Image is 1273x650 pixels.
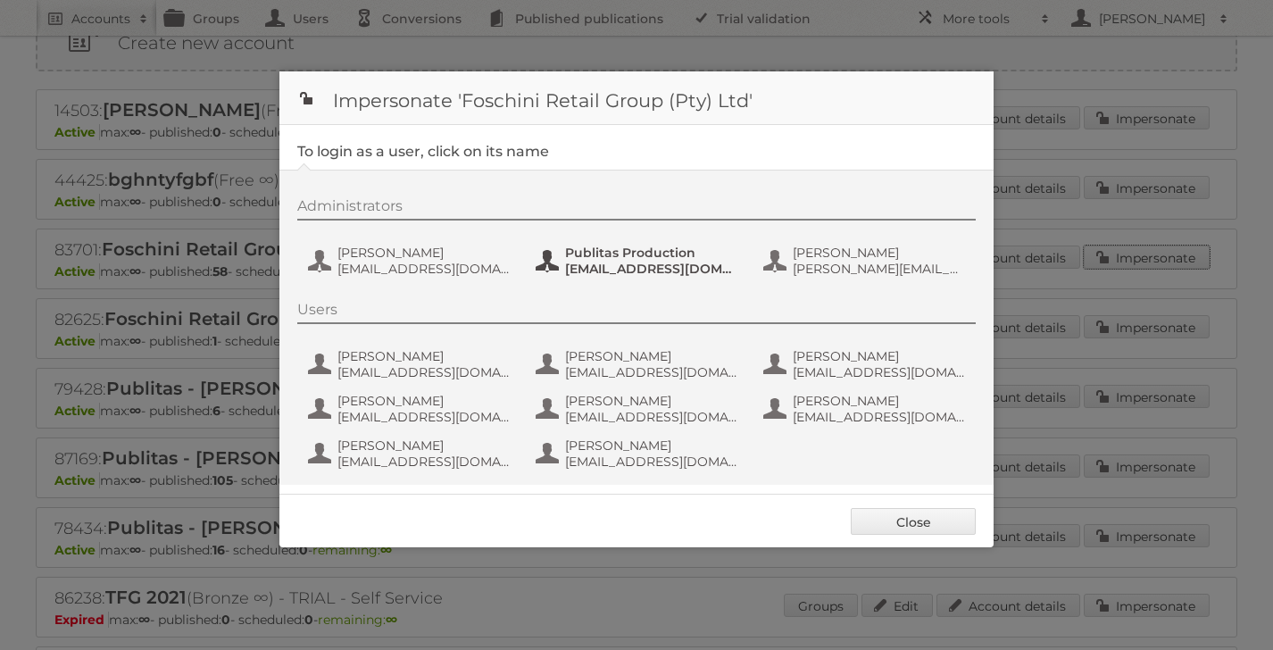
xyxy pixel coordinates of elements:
span: Publitas Production [565,245,738,261]
legend: To login as a user, click on its name [297,143,549,160]
button: [PERSON_NAME] [PERSON_NAME][EMAIL_ADDRESS][DOMAIN_NAME] [761,243,971,279]
button: [PERSON_NAME] [EMAIL_ADDRESS][DOMAIN_NAME] [534,391,744,427]
div: Users [297,301,976,324]
span: [PERSON_NAME] [337,245,511,261]
button: [PERSON_NAME] [EMAIL_ADDRESS][DOMAIN_NAME] [306,391,516,427]
span: [PERSON_NAME] [565,348,738,364]
div: Administrators [297,197,976,221]
span: [PERSON_NAME] [565,393,738,409]
span: [EMAIL_ADDRESS][DOMAIN_NAME] [565,364,738,380]
span: [PERSON_NAME] [565,437,738,454]
span: [PERSON_NAME] [793,348,966,364]
span: [EMAIL_ADDRESS][DOMAIN_NAME] [793,409,966,425]
span: [EMAIL_ADDRESS][DOMAIN_NAME] [565,261,738,277]
button: [PERSON_NAME] [EMAIL_ADDRESS][DOMAIN_NAME] [534,436,744,471]
span: [PERSON_NAME][EMAIL_ADDRESS][DOMAIN_NAME] [793,261,966,277]
button: [PERSON_NAME] [EMAIL_ADDRESS][DOMAIN_NAME] [534,346,744,382]
span: [PERSON_NAME] [337,393,511,409]
span: [EMAIL_ADDRESS][DOMAIN_NAME] [337,261,511,277]
button: [PERSON_NAME] [EMAIL_ADDRESS][DOMAIN_NAME] [761,346,971,382]
h1: Impersonate 'Foschini Retail Group (Pty) Ltd' [279,71,994,125]
span: [EMAIL_ADDRESS][DOMAIN_NAME] [793,364,966,380]
button: [PERSON_NAME] [EMAIL_ADDRESS][DOMAIN_NAME] [306,436,516,471]
button: Publitas Production [EMAIL_ADDRESS][DOMAIN_NAME] [534,243,744,279]
span: [EMAIL_ADDRESS][DOMAIN_NAME] [565,454,738,470]
span: [EMAIL_ADDRESS][DOMAIN_NAME] [337,454,511,470]
button: [PERSON_NAME] [EMAIL_ADDRESS][DOMAIN_NAME] [761,391,971,427]
span: [PERSON_NAME] [337,348,511,364]
span: [PERSON_NAME] [793,393,966,409]
span: [EMAIL_ADDRESS][DOMAIN_NAME] [337,364,511,380]
span: [PERSON_NAME] [337,437,511,454]
span: [PERSON_NAME] [793,245,966,261]
button: [PERSON_NAME] [EMAIL_ADDRESS][DOMAIN_NAME] [306,243,516,279]
button: [PERSON_NAME] [EMAIL_ADDRESS][DOMAIN_NAME] [306,346,516,382]
span: [EMAIL_ADDRESS][DOMAIN_NAME] [337,409,511,425]
a: Close [851,508,976,535]
span: [EMAIL_ADDRESS][DOMAIN_NAME] [565,409,738,425]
